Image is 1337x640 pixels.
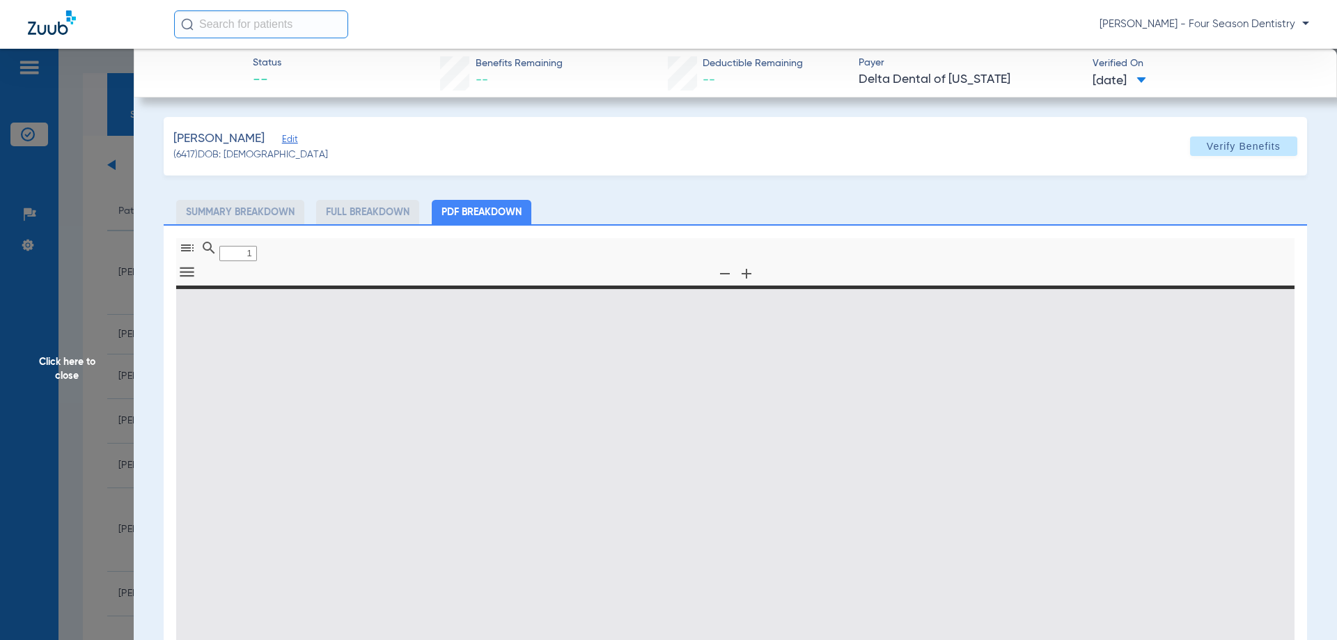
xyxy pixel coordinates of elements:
span: Edit [282,134,295,148]
span: [PERSON_NAME] [173,130,265,148]
span: Delta Dental of [US_STATE] [859,71,1081,88]
span: Deductible Remaining [703,56,803,71]
li: Summary Breakdown [176,200,304,224]
button: Toggle Sidebar [175,238,199,258]
button: Zoom In [735,264,758,284]
img: Zuub Logo [28,10,76,35]
pdf-shy-button: Zoom Out [714,274,735,284]
iframe: Chat Widget [1267,573,1337,640]
span: -- [703,74,715,86]
span: Status [253,56,281,70]
img: Search Icon [181,18,194,31]
li: PDF Breakdown [432,200,531,224]
input: Page [219,246,257,261]
span: [DATE] [1093,72,1146,90]
button: Verify Benefits [1190,136,1297,156]
svg: Tools [178,263,196,281]
li: Full Breakdown [316,200,419,224]
button: Tools [175,264,199,283]
span: Verify Benefits [1207,141,1281,152]
button: Zoom Out [713,264,737,284]
span: (6417) DOB: [DEMOGRAPHIC_DATA] [173,148,328,162]
span: Benefits Remaining [476,56,563,71]
span: [PERSON_NAME] - Four Season Dentistry [1100,17,1309,31]
span: -- [253,71,281,91]
pdf-shy-button: Zoom In [735,274,757,284]
pdf-shy-button: Find in Document [198,248,219,258]
span: -- [476,74,488,86]
pdf-shy-button: Toggle Sidebar [176,248,198,258]
span: Payer [859,56,1081,70]
span: Verified On [1093,56,1315,71]
button: Find in Document [197,238,221,258]
input: Search for patients [174,10,348,38]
